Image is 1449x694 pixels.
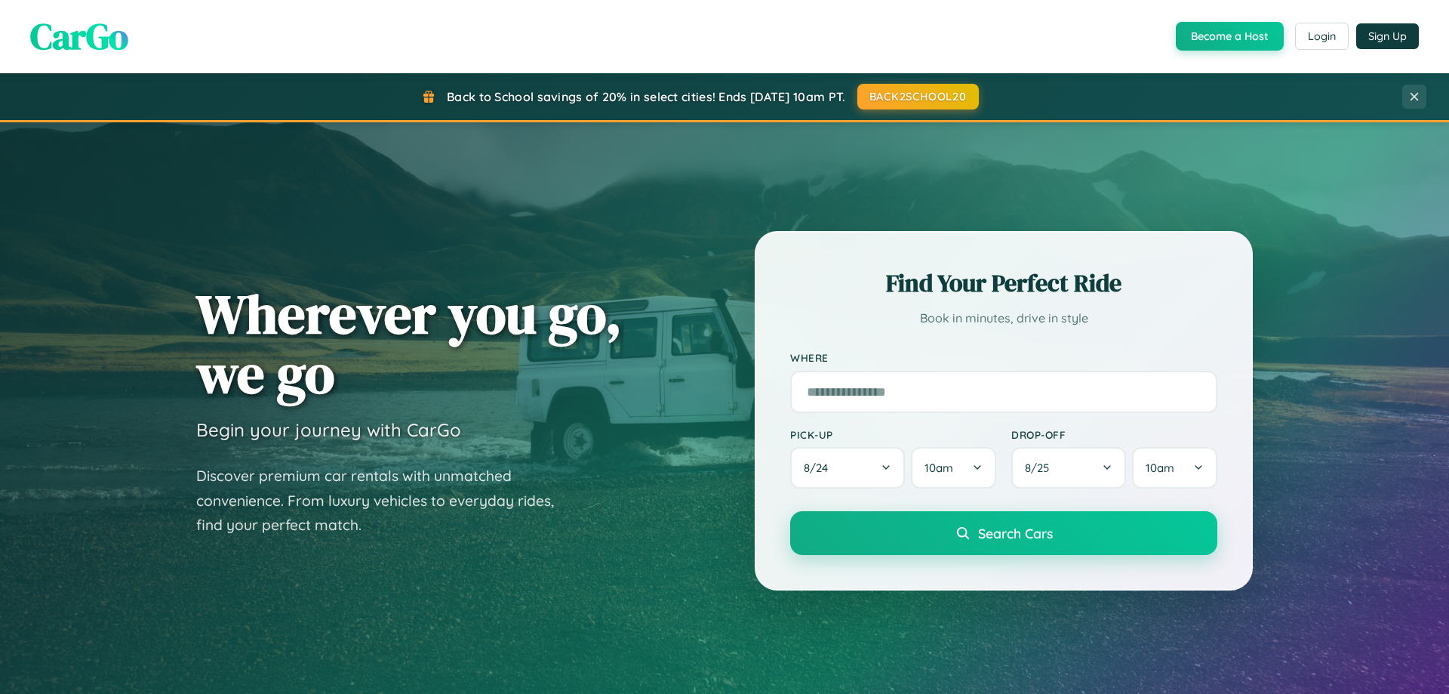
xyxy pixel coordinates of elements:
span: 10am [1146,461,1174,475]
button: Login [1295,23,1349,50]
p: Book in minutes, drive in style [790,307,1217,329]
label: Pick-up [790,428,996,441]
button: 8/24 [790,447,905,489]
button: Search Cars [790,511,1217,555]
h3: Begin your journey with CarGo [196,418,461,441]
label: Where [790,352,1217,365]
button: 10am [911,447,996,489]
span: Back to School savings of 20% in select cities! Ends [DATE] 10am PT. [447,89,845,104]
button: Sign Up [1356,23,1419,49]
button: 8/25 [1011,447,1126,489]
button: Become a Host [1176,22,1284,51]
span: Search Cars [978,525,1053,541]
span: 10am [924,461,953,475]
label: Drop-off [1011,428,1217,441]
button: BACK2SCHOOL20 [857,84,979,109]
button: 10am [1132,447,1217,489]
p: Discover premium car rentals with unmatched convenience. From luxury vehicles to everyday rides, ... [196,464,574,538]
span: 8 / 24 [804,461,835,475]
h2: Find Your Perfect Ride [790,267,1217,300]
span: 8 / 25 [1025,461,1057,475]
h1: Wherever you go, we go [196,284,622,403]
span: CarGo [30,11,128,61]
